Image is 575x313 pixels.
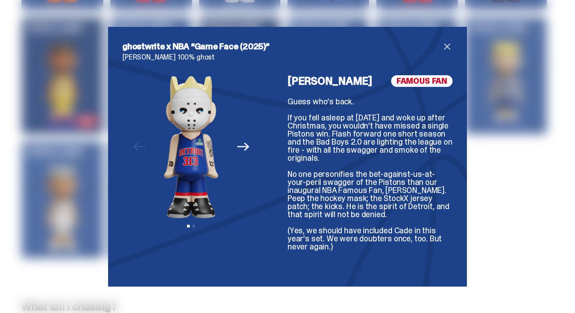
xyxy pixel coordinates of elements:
button: View slide 1 [187,225,190,227]
button: close [442,41,453,52]
h2: ghostwrite x NBA “Game Face (2025)” [122,41,442,52]
div: Guess who’s back. If you fell asleep at [DATE] and woke up after Christmas, you wouldn’t have mis... [287,98,453,272]
span: FAMOUS FAN [391,75,453,87]
h4: [PERSON_NAME] [287,76,372,86]
button: Next [233,137,253,157]
button: View slide 2 [192,225,195,227]
p: [PERSON_NAME] 100% ghost [122,54,453,61]
img: NBA%20Game%20Face%20-%20Website%20Archive.261.png [134,75,248,219]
